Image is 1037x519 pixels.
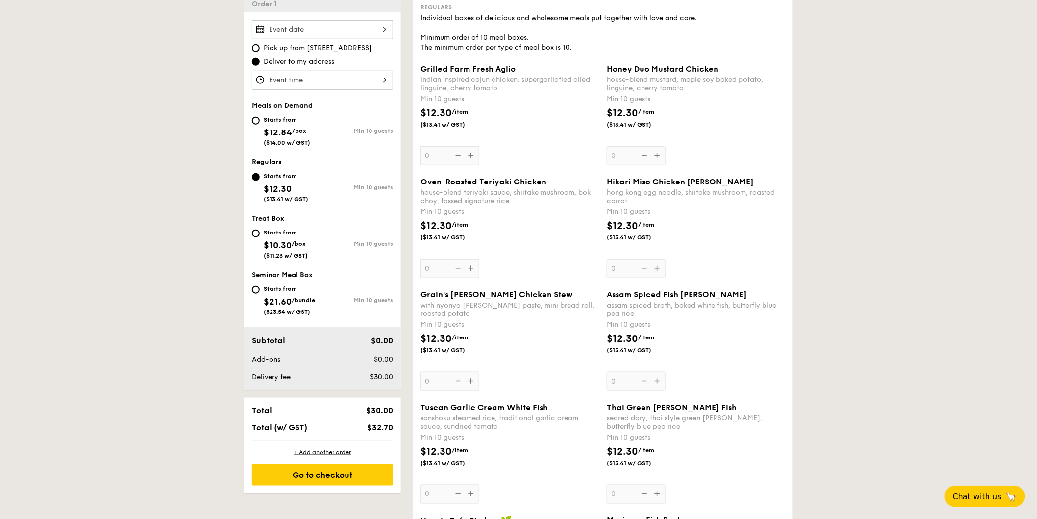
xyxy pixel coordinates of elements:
span: Hikari Miso Chicken [PERSON_NAME] [607,177,754,186]
div: Go to checkout [252,464,393,486]
div: seared dory, thai style green [PERSON_NAME], butterfly blue pea rice [607,414,785,431]
span: /box [292,128,306,134]
div: Min 10 guests [420,94,599,104]
span: /box [292,240,306,247]
div: Min 10 guests [607,207,785,217]
div: Starts from [264,285,315,293]
span: Assam Spiced Fish [PERSON_NAME] [607,290,747,299]
span: ($13.41 w/ GST) [420,234,487,241]
span: Delivery fee [252,373,291,381]
span: $0.00 [371,336,393,345]
span: ($13.41 w/ GST) [420,459,487,467]
span: $12.84 [264,127,292,138]
span: Honey Duo Mustard Chicken [607,64,718,74]
div: house-blend mustard, maple soy baked potato, linguine, cherry tomato [607,76,785,92]
span: Tuscan Garlic Cream White Fish [420,403,548,412]
span: Total (w/ GST) [252,423,307,432]
span: /item [452,221,468,228]
span: ($13.41 w/ GST) [607,459,673,467]
div: Min 10 guests [322,240,393,247]
span: /bundle [292,297,315,304]
span: Subtotal [252,336,285,345]
span: $12.30 [607,446,638,458]
span: $32.70 [367,423,393,432]
span: $12.30 [420,107,452,119]
span: Regulars [252,158,282,166]
input: Starts from$12.30($13.41 w/ GST)Min 10 guests [252,173,260,181]
div: Individual boxes of delicious and wholesome meals put together with love and care. Minimum order ... [420,13,785,52]
div: indian inspired cajun chicken, supergarlicfied oiled linguine, cherry tomato [420,76,599,92]
span: Regulars [420,4,452,11]
span: $12.30 [420,446,452,458]
div: house-blend teriyaki sauce, shiitake mushroom, bok choy, tossed signature rice [420,188,599,205]
span: $12.30 [607,333,638,345]
span: ($13.41 w/ GST) [607,121,673,129]
span: $30.00 [370,373,393,381]
span: ($23.54 w/ GST) [264,309,310,315]
div: Min 10 guests [420,433,599,442]
div: Min 10 guests [420,320,599,330]
div: hong kong egg noodle, shiitake mushroom, roasted carrot [607,188,785,205]
div: Min 10 guests [322,184,393,191]
span: Add-ons [252,355,280,363]
div: Min 10 guests [607,94,785,104]
span: ($13.41 w/ GST) [607,346,673,354]
div: Min 10 guests [607,320,785,330]
input: Event time [252,71,393,90]
span: Oven-Roasted Teriyaki Chicken [420,177,546,186]
span: /item [452,447,468,454]
span: $12.30 [264,183,292,194]
div: sanshoku steamed rice, traditional garlic cream sauce, sundried tomato [420,414,599,431]
span: ($13.41 w/ GST) [607,234,673,241]
span: Grain's [PERSON_NAME] Chicken Stew [420,290,572,299]
div: Starts from [264,172,308,180]
span: $12.30 [420,333,452,345]
span: /item [638,447,654,454]
span: ($13.41 w/ GST) [264,196,308,203]
span: Meals on Demand [252,102,313,110]
input: Pick up from [STREET_ADDRESS] [252,44,260,52]
span: Seminar Meal Box [252,271,313,279]
span: ($11.23 w/ GST) [264,252,308,259]
span: Chat with us [953,492,1002,501]
span: Deliver to my address [264,57,334,67]
span: Total [252,406,272,415]
div: Starts from [264,116,310,124]
div: Min 10 guests [322,297,393,304]
div: Min 10 guests [420,207,599,217]
input: Starts from$21.60/bundle($23.54 w/ GST)Min 10 guests [252,286,260,294]
span: /item [452,108,468,115]
span: $12.30 [607,107,638,119]
span: $10.30 [264,240,292,251]
span: /item [638,221,654,228]
div: Min 10 guests [322,128,393,134]
div: assam spiced broth, baked white fish, butterfly blue pea rice [607,301,785,318]
span: Treat Box [252,214,284,223]
span: /item [638,334,654,341]
span: Thai Green [PERSON_NAME] Fish [607,403,737,412]
input: Starts from$10.30/box($11.23 w/ GST)Min 10 guests [252,230,260,237]
span: $30.00 [366,406,393,415]
input: Deliver to my address [252,58,260,66]
button: Chat with us🦙 [945,486,1025,507]
span: 🦙 [1006,491,1017,502]
div: Starts from [264,229,308,236]
input: Starts from$12.84/box($14.00 w/ GST)Min 10 guests [252,117,260,125]
span: ($13.41 w/ GST) [420,346,487,354]
span: ($13.41 w/ GST) [420,121,487,129]
div: with nyonya [PERSON_NAME] paste, mini bread roll, roasted potato [420,301,599,318]
span: /item [452,334,468,341]
span: $0.00 [374,355,393,363]
span: Grilled Farm Fresh Aglio [420,64,516,74]
span: ($14.00 w/ GST) [264,139,310,146]
span: Pick up from [STREET_ADDRESS] [264,43,372,53]
div: Min 10 guests [607,433,785,442]
span: /item [638,108,654,115]
span: $21.60 [264,296,292,307]
span: $12.30 [607,220,638,232]
div: + Add another order [252,448,393,456]
input: Event date [252,20,393,39]
span: $12.30 [420,220,452,232]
